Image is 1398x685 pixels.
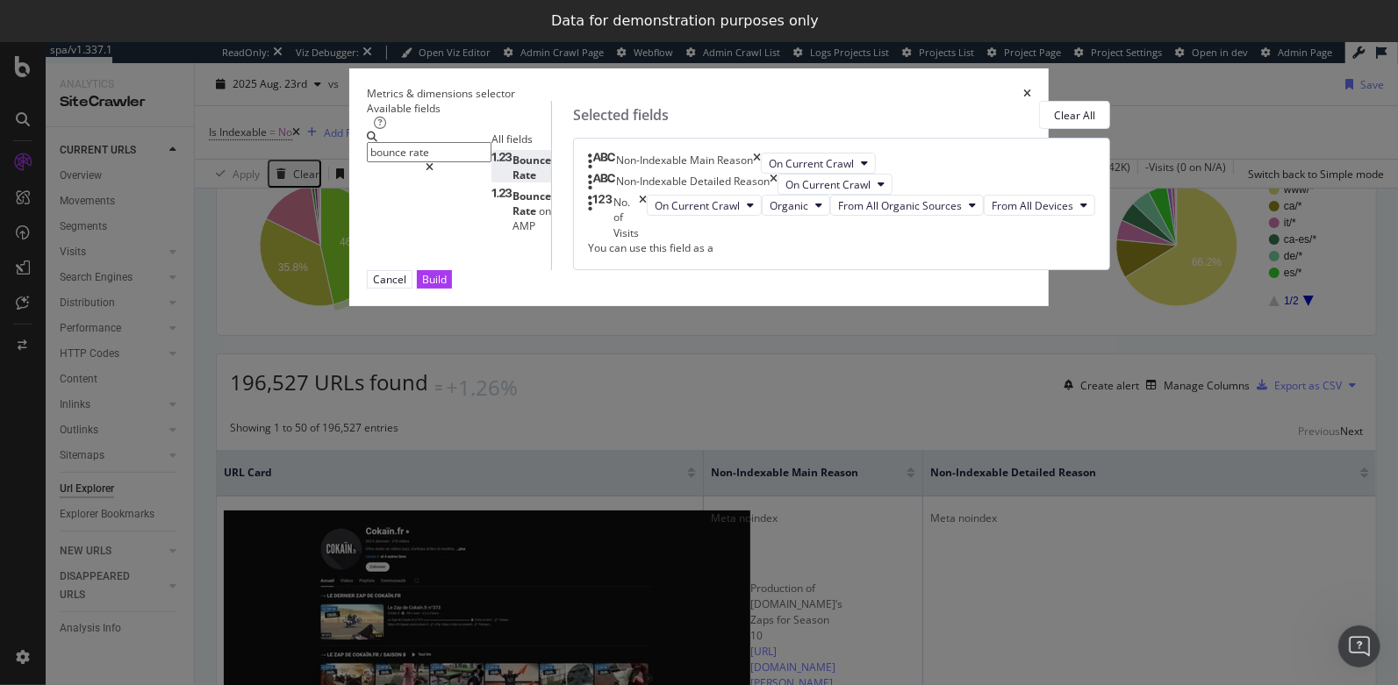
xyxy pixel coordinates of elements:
[349,68,1049,306] div: modal
[373,272,406,287] div: Cancel
[417,270,452,289] button: Build
[513,218,535,233] span: AMP
[770,174,778,195] div: times
[616,174,770,195] div: Non-Indexable Detailed Reason
[830,195,984,216] button: From All Organic Sources
[984,195,1095,216] button: From All Devices
[639,195,647,239] div: times
[367,101,551,116] div: Available fields
[588,174,1095,195] div: Non-Indexable Detailed ReasontimesOn Current Crawl
[655,198,740,213] span: On Current Crawl
[513,153,551,168] span: Bounce
[588,240,1095,255] div: You can use this field as a
[647,195,762,216] button: On Current Crawl
[785,177,871,192] span: On Current Crawl
[491,132,551,146] div: All fields
[588,195,1095,239] div: No. of VisitstimesOn Current CrawlOrganicFrom All Organic SourcesFrom All Devices
[367,142,491,162] input: Search by field name
[1023,86,1031,101] div: times
[761,153,876,174] button: On Current Crawl
[769,156,854,171] span: On Current Crawl
[1054,108,1095,123] div: Clear All
[992,198,1073,213] span: From All Devices
[588,153,1095,174] div: Non-Indexable Main ReasontimesOn Current Crawl
[838,198,962,213] span: From All Organic Sources
[539,203,551,218] span: on
[1039,101,1110,129] button: Clear All
[573,105,669,125] div: Selected fields
[753,153,761,174] div: times
[513,168,536,182] span: Rate
[367,270,412,289] button: Cancel
[551,12,819,30] div: Data for demonstration purposes only
[770,198,808,213] span: Organic
[762,195,830,216] button: Organic
[778,174,893,195] button: On Current Crawl
[367,86,515,101] div: Metrics & dimensions selector
[513,189,551,203] span: Bounce
[513,203,539,218] span: Rate
[613,195,639,239] div: No. of Visits
[616,153,753,174] div: Non-Indexable Main Reason
[1338,625,1380,667] iframe: Intercom live chat
[422,272,447,287] div: Build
